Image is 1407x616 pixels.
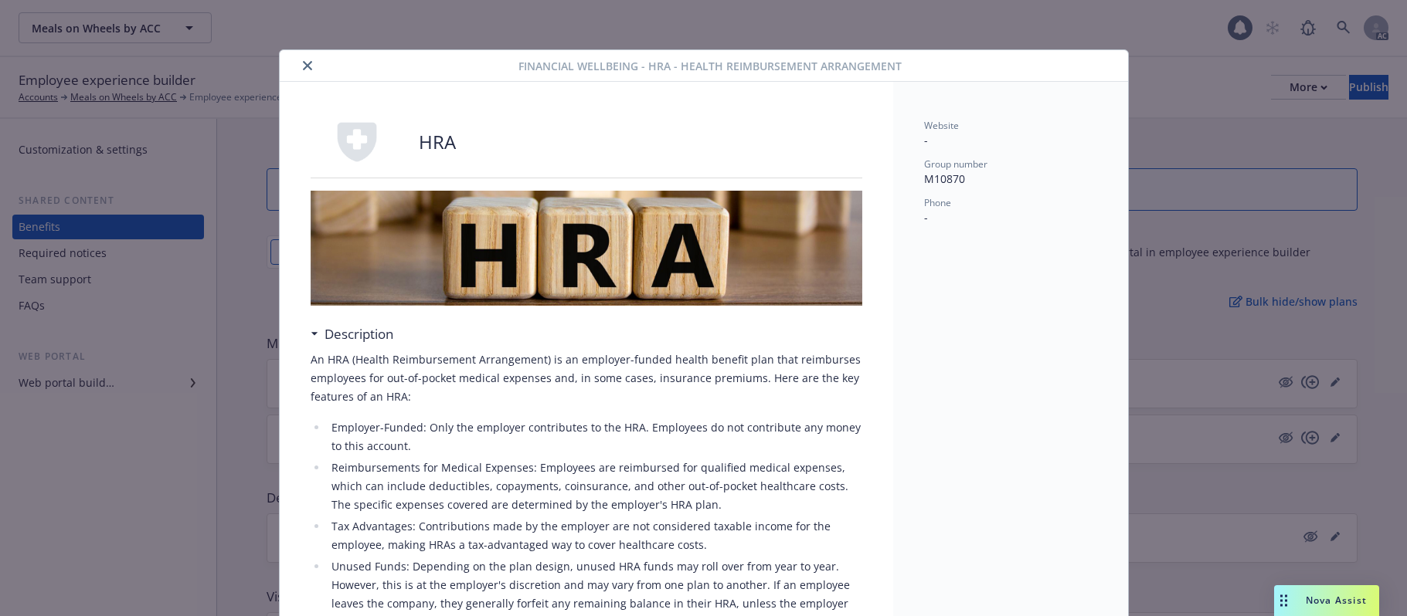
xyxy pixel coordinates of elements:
[924,119,959,132] span: Website
[298,56,317,75] button: close
[924,196,951,209] span: Phone
[328,459,862,514] li: Reimbursements for Medical Expenses: Employees are reimbursed for qualified medical expenses, whi...
[1274,585,1293,616] div: Drag to move
[924,132,1097,148] p: -
[924,171,1097,187] p: M10870
[328,517,862,554] li: Tax Advantages: Contributions made by the employer are not considered taxable income for the empl...
[419,129,456,155] p: HRA
[328,418,862,455] li: Employer-Funded: Only the employer contributes to the HRA. Employees do not contribute any money ...
[325,324,393,344] h3: Description
[1274,585,1379,616] button: Nova Assist
[518,58,902,74] span: Financial Wellbeing - HRA - Health Reimbursement Arrangement
[924,157,987,171] span: Group number
[1306,594,1367,607] span: Nova Assist
[311,350,862,406] p: An HRA (Health Reimbursement Arrangement) is an employer-funded health benefit plan that reimburs...
[311,324,393,344] div: Description
[924,209,1097,225] p: -
[311,119,403,165] img: Pinnacle Financial Partners, Inc.
[311,191,862,306] img: banner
